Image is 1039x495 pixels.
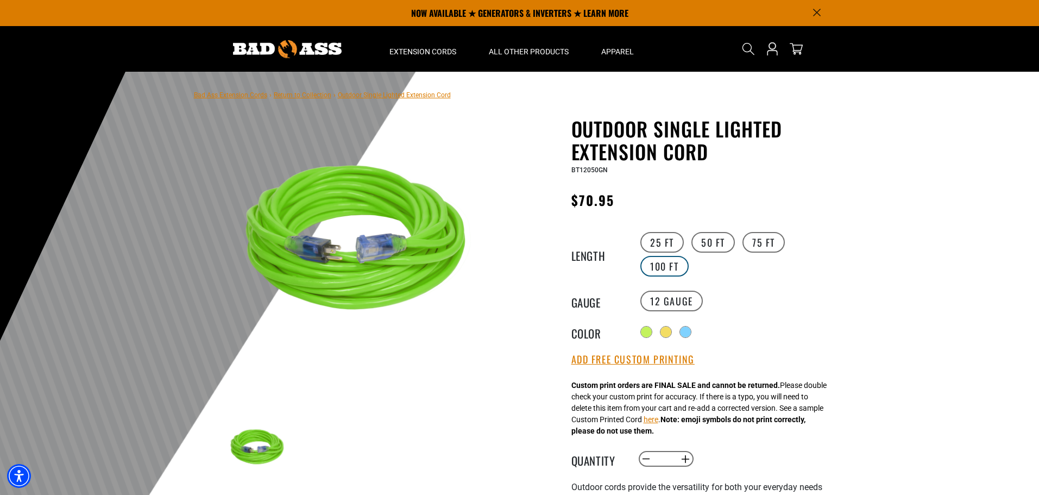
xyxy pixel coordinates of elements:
[274,91,331,99] a: Return to Collection
[194,88,451,101] nav: breadcrumbs
[691,232,735,253] label: 50 FT
[489,47,569,57] span: All Other Products
[640,232,684,253] label: 25 FT
[194,91,267,99] a: Bad Ass Extension Cords
[764,26,781,72] a: Open this option
[226,120,488,381] img: neon green
[640,256,689,277] label: 100 FT
[601,47,634,57] span: Apparel
[571,294,626,308] legend: Gauge
[389,47,456,57] span: Extension Cords
[644,414,658,425] button: here
[373,26,473,72] summary: Extension Cords
[585,26,650,72] summary: Apparel
[473,26,585,72] summary: All Other Products
[740,40,757,58] summary: Search
[788,42,805,55] a: cart
[742,232,785,253] label: 75 FT
[571,190,614,210] span: $70.95
[571,166,608,174] span: BT12050GN
[571,325,626,339] legend: Color
[269,91,272,99] span: ›
[571,452,626,466] label: Quantity
[571,354,695,366] button: Add Free Custom Printing
[571,381,780,390] strong: Custom print orders are FINAL SALE and cannot be returned.
[333,91,336,99] span: ›
[7,464,31,488] div: Accessibility Menu
[640,291,703,311] label: 12 Gauge
[571,247,626,261] legend: Length
[226,418,289,481] img: neon green
[338,91,451,99] span: Outdoor Single Lighted Extension Cord
[571,380,827,437] div: Please double check your custom print for accuracy. If there is a typo, you will need to delete t...
[571,415,805,435] strong: Note: emoji symbols do not print correctly, please do not use them.
[571,117,838,163] h1: Outdoor Single Lighted Extension Cord
[233,40,342,58] img: Bad Ass Extension Cords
